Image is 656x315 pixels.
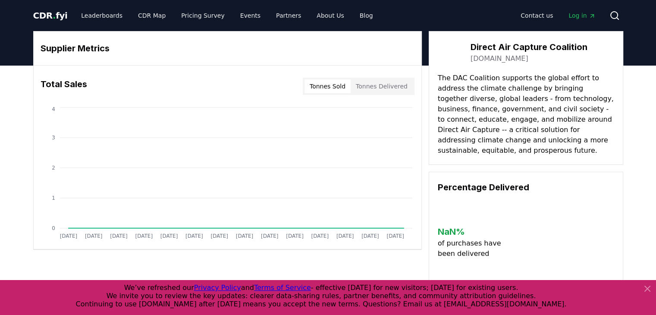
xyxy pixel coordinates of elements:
tspan: [DATE] [386,233,404,239]
nav: Main [514,8,602,23]
tspan: 3 [52,135,55,141]
nav: Main [74,8,380,23]
tspan: 1 [52,195,55,201]
h3: NaN % [438,225,508,238]
a: [DOMAIN_NAME] [471,54,528,64]
a: Pricing Survey [174,8,231,23]
tspan: [DATE] [311,233,329,239]
tspan: [DATE] [336,233,354,239]
span: . [53,10,56,21]
a: Log in [562,8,602,23]
tspan: [DATE] [286,233,304,239]
h3: Percentage Delivered [438,181,614,194]
button: Tonnes Sold [304,79,351,93]
tspan: [DATE] [361,233,379,239]
a: Blog [353,8,380,23]
img: Direct Air Capture Coalition-logo [438,40,462,64]
tspan: [DATE] [135,233,153,239]
p: of purchases have been delivered [438,238,508,259]
a: CDR Map [131,8,173,23]
a: Leaderboards [74,8,129,23]
span: CDR fyi [33,10,68,21]
button: Tonnes Delivered [351,79,413,93]
tspan: [DATE] [160,233,178,239]
a: Partners [269,8,308,23]
p: The DAC Coalition supports the global effort to address the climate challenge by bringing togethe... [438,73,614,156]
tspan: [DATE] [261,233,279,239]
a: Events [233,8,267,23]
tspan: 4 [52,106,55,112]
tspan: [DATE] [110,233,128,239]
tspan: 2 [52,165,55,171]
tspan: [DATE] [185,233,203,239]
a: About Us [310,8,351,23]
tspan: [DATE] [60,233,77,239]
h3: Total Sales [41,78,87,95]
span: Log in [568,11,595,20]
tspan: [DATE] [210,233,228,239]
a: Contact us [514,8,560,23]
tspan: [DATE] [85,233,102,239]
tspan: [DATE] [235,233,253,239]
h3: Direct Air Capture Coalition [471,41,587,54]
tspan: 0 [52,225,55,231]
h3: Supplier Metrics [41,42,414,55]
a: CDR.fyi [33,9,68,22]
